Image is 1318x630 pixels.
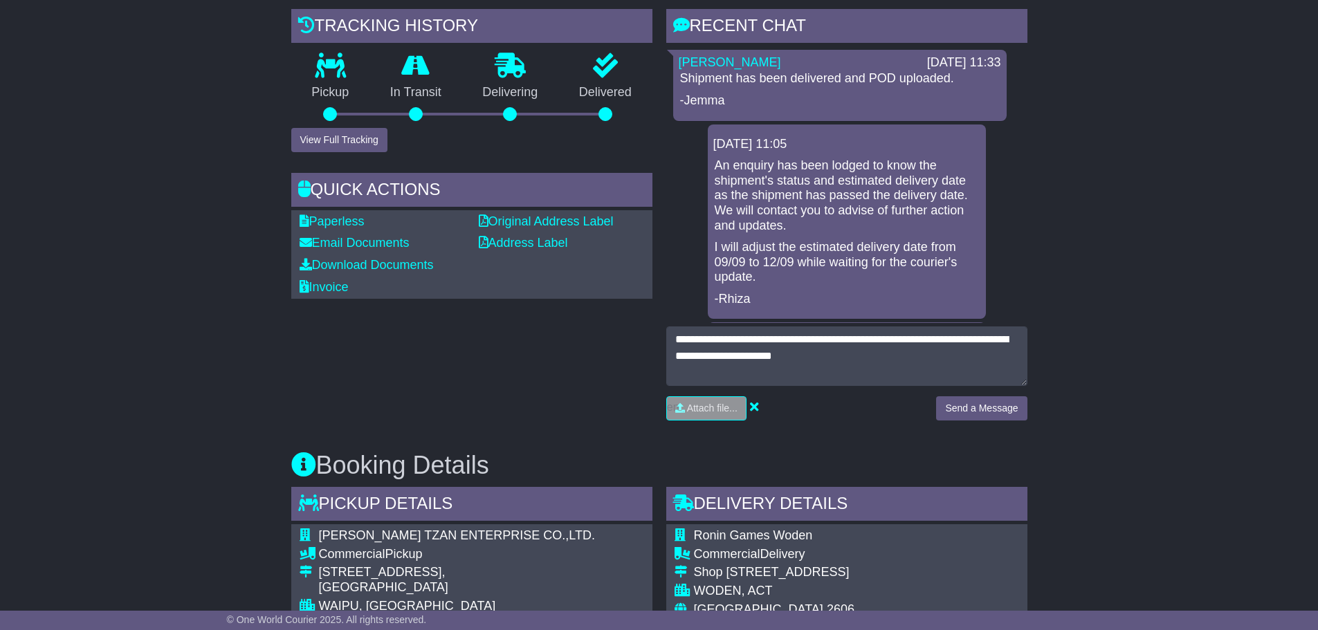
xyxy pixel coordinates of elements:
[713,137,980,152] div: [DATE] 11:05
[694,584,905,599] div: WODEN, ACT
[680,93,1000,109] p: -Jemma
[715,240,979,285] p: I will adjust the estimated delivery date from 09/09 to 12/09 while waiting for the courier's upd...
[694,565,905,580] div: Shop [STREET_ADDRESS]
[369,85,462,100] p: In Transit
[319,580,595,595] div: [GEOGRAPHIC_DATA]
[319,547,385,561] span: Commercial
[715,158,979,233] p: An enquiry has been lodged to know the shipment's status and estimated delivery date as the shipm...
[479,214,614,228] a: Original Address Label
[291,487,652,524] div: Pickup Details
[666,9,1027,46] div: RECENT CHAT
[694,547,760,561] span: Commercial
[227,614,427,625] span: © One World Courier 2025. All rights reserved.
[462,85,559,100] p: Delivering
[300,214,365,228] a: Paperless
[319,528,595,542] span: [PERSON_NAME] TZAN ENTERPRISE CO.,LTD.
[827,602,854,616] span: 2606
[291,128,387,152] button: View Full Tracking
[679,55,781,69] a: [PERSON_NAME]
[479,236,568,250] a: Address Label
[319,565,595,580] div: [STREET_ADDRESS],
[666,487,1027,524] div: Delivery Details
[300,236,410,250] a: Email Documents
[694,602,823,616] span: [GEOGRAPHIC_DATA]
[680,71,1000,86] p: Shipment has been delivered and POD uploaded.
[558,85,652,100] p: Delivered
[291,85,370,100] p: Pickup
[291,173,652,210] div: Quick Actions
[715,292,979,307] p: -Rhiza
[927,55,1001,71] div: [DATE] 11:33
[319,547,595,562] div: Pickup
[319,599,595,614] div: WAIPU, [GEOGRAPHIC_DATA]
[694,547,905,562] div: Delivery
[300,280,349,294] a: Invoice
[300,258,434,272] a: Download Documents
[291,9,652,46] div: Tracking history
[694,528,813,542] span: Ronin Games Woden
[936,396,1027,420] button: Send a Message
[291,452,1027,479] h3: Booking Details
